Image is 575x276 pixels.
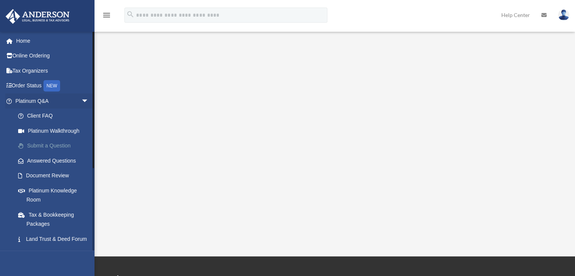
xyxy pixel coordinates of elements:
[5,63,100,78] a: Tax Organizers
[126,10,135,19] i: search
[81,93,96,109] span: arrow_drop_down
[11,123,96,138] a: Platinum Walkthrough
[3,9,72,24] img: Anderson Advisors Platinum Portal
[102,13,111,20] a: menu
[11,247,100,262] a: Portal Feedback
[11,153,100,168] a: Answered Questions
[5,48,100,64] a: Online Ordering
[5,33,100,48] a: Home
[11,183,100,207] a: Platinum Knowledge Room
[11,207,100,231] a: Tax & Bookkeeping Packages
[11,138,100,154] a: Submit a Question
[11,168,100,183] a: Document Review
[5,93,100,109] a: Platinum Q&Aarrow_drop_down
[43,80,60,91] div: NEW
[11,109,100,124] a: Client FAQ
[102,11,111,20] i: menu
[11,231,100,247] a: Land Trust & Deed Forum
[558,9,569,20] img: User Pic
[5,78,100,94] a: Order StatusNEW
